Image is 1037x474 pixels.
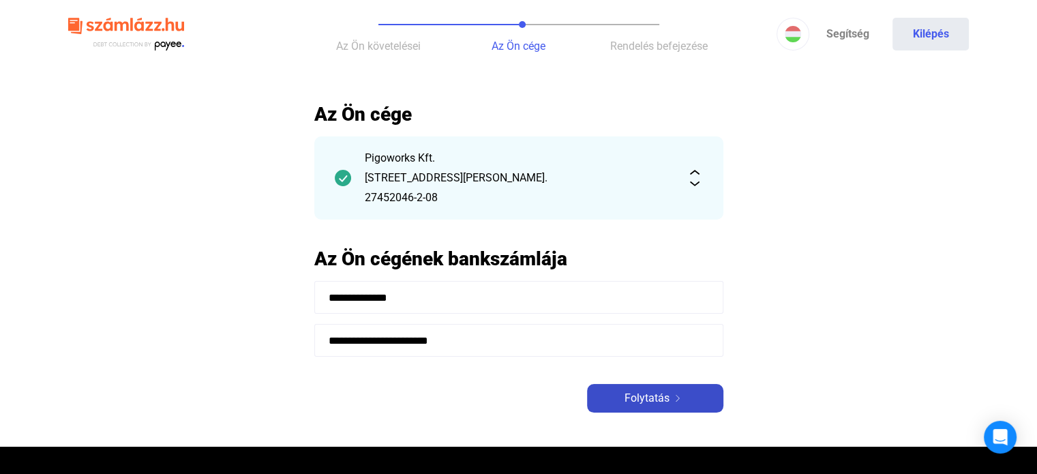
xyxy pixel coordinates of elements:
[670,395,686,402] img: arrow-right-white
[365,170,673,186] div: [STREET_ADDRESS][PERSON_NAME].
[365,150,673,166] div: Pigoworks Kft.
[492,40,545,53] span: Az Ön cége
[892,18,969,50] button: Kilépés
[365,190,673,206] div: 27452046-2-08
[809,18,886,50] a: Segítség
[777,18,809,50] button: HU
[68,12,184,57] img: szamlazzhu-logo
[314,247,723,271] h2: Az Ön cégének bankszámlája
[335,170,351,186] img: checkmark-darker-green-circle
[587,384,723,413] button: Folytatásarrow-right-white
[625,390,670,406] span: Folytatás
[687,170,703,186] img: expand
[610,40,708,53] span: Rendelés befejezése
[336,40,421,53] span: Az Ön követelései
[984,421,1017,454] div: Open Intercom Messenger
[785,26,801,42] img: HU
[314,102,723,126] h2: Az Ön cége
